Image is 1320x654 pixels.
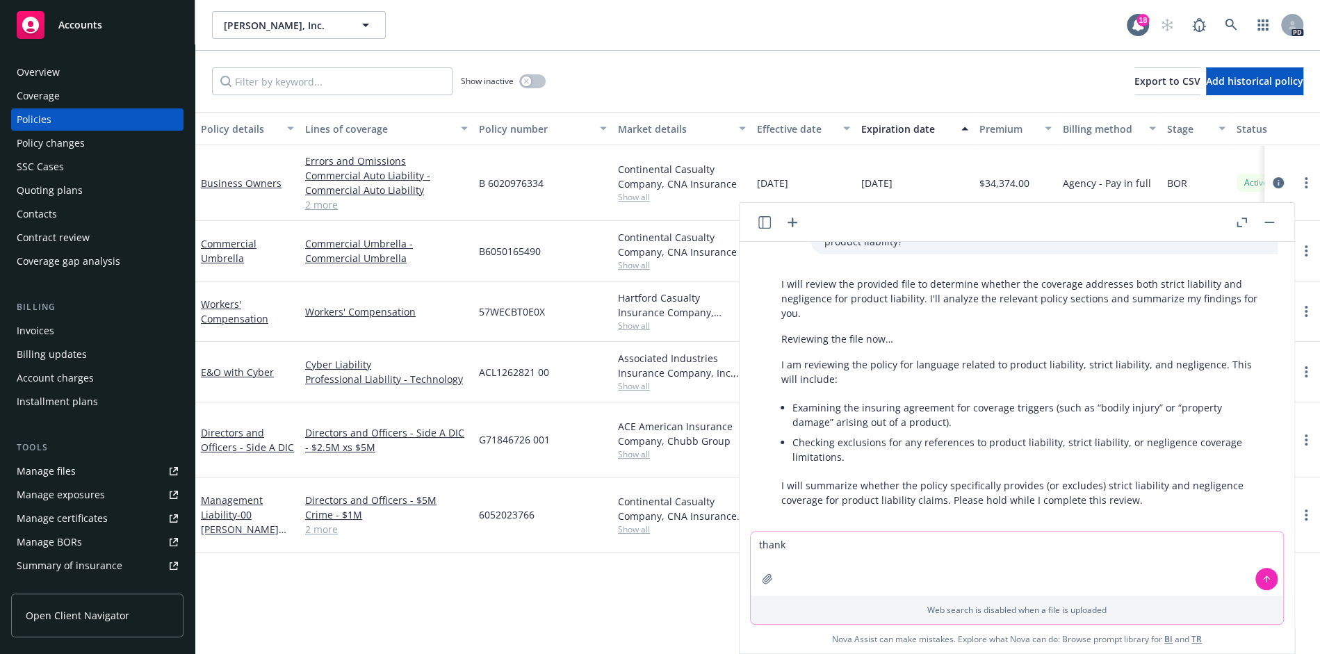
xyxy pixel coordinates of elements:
[305,522,468,537] a: 2 more
[781,277,1264,320] p: I will review the provided file to determine whether the coverage addresses both strict liability...
[17,203,57,225] div: Contacts
[979,176,1029,190] span: $34,374.00
[11,300,184,314] div: Billing
[612,112,751,145] button: Market details
[751,112,856,145] button: Effective date
[1162,112,1231,145] button: Stage
[757,176,788,190] span: [DATE]
[1134,74,1200,88] span: Export to CSV
[1298,363,1314,380] a: more
[11,391,184,413] a: Installment plans
[1185,11,1213,39] a: Report a Bug
[11,250,184,272] a: Coverage gap analysis
[856,112,974,145] button: Expiration date
[11,227,184,249] a: Contract review
[201,508,286,580] span: - 00 [PERSON_NAME] 2025 [PERSON_NAME] - CNA
[305,425,468,455] a: Directors and Officers - Side A DIC - $2.5M xs $5M
[1217,11,1245,39] a: Search
[11,441,184,455] div: Tools
[1298,432,1314,448] a: more
[1242,177,1270,189] span: Active
[305,122,453,136] div: Lines of coverage
[195,112,300,145] button: Policy details
[1270,174,1287,191] a: circleInformation
[17,250,120,272] div: Coverage gap analysis
[58,19,102,31] span: Accounts
[861,122,953,136] div: Expiration date
[17,531,82,553] div: Manage BORs
[1134,67,1200,95] button: Export to CSV
[781,478,1264,507] p: I will summarize whether the policy specifically provides (or excludes) strict liability and negl...
[17,343,87,366] div: Billing updates
[201,177,282,190] a: Business Owners
[479,432,550,447] span: G71846726 001
[1167,176,1187,190] span: BOR
[781,357,1264,386] p: I am reviewing the policy for language related to product liability, strict liability, and neglig...
[17,108,51,131] div: Policies
[781,332,1264,346] p: Reviewing the file now…
[17,85,60,107] div: Coverage
[11,320,184,342] a: Invoices
[757,122,835,136] div: Effective date
[618,291,746,320] div: Hartford Casualty Insurance Company, Hartford Insurance Group
[751,532,1283,596] textarea: than
[1167,122,1210,136] div: Stage
[17,132,85,154] div: Policy changes
[11,156,184,178] a: SSC Cases
[1063,122,1141,136] div: Billing method
[201,493,285,580] a: Management Liability
[17,320,54,342] div: Invoices
[17,484,105,506] div: Manage exposures
[974,112,1057,145] button: Premium
[11,531,184,553] a: Manage BORs
[832,625,1202,653] span: Nova Assist can make mistakes. Explore what Nova can do: Browse prompt library for and
[618,523,746,535] span: Show all
[1298,303,1314,320] a: more
[759,604,1275,616] p: Web search is disabled when a file is uploaded
[305,372,468,386] a: Professional Liability - Technology
[17,227,90,249] div: Contract review
[792,398,1264,432] li: Examining the insuring agreement for coverage triggers (such as “bodily injury” or “property dama...
[861,176,893,190] span: [DATE]
[1153,11,1181,39] a: Start snowing
[618,494,746,523] div: Continental Casualty Company, CNA Insurance, RT Specialty Insurance Services, LLC (RSG Specialty,...
[305,236,468,265] a: Commercial Umbrella - Commercial Umbrella
[11,108,184,131] a: Policies
[201,366,274,379] a: E&O with Cyber
[618,419,746,448] div: ACE American Insurance Company, Chubb Group
[305,168,468,197] a: Commercial Auto Liability - Commercial Auto Liability
[201,122,279,136] div: Policy details
[479,244,541,259] span: B6050165490
[305,493,468,507] a: Directors and Officers - $5M
[11,132,184,154] a: Policy changes
[11,6,184,44] a: Accounts
[618,162,746,191] div: Continental Casualty Company, CNA Insurance
[11,85,184,107] a: Coverage
[201,426,294,454] a: Directors and Officers - Side A DIC
[479,122,592,136] div: Policy number
[11,179,184,202] a: Quoting plans
[17,61,60,83] div: Overview
[17,507,108,530] div: Manage certificates
[224,18,344,33] span: [PERSON_NAME], Inc.
[1206,74,1303,88] span: Add historical policy
[11,367,184,389] a: Account charges
[1249,11,1277,39] a: Switch app
[300,112,473,145] button: Lines of coverage
[1298,243,1314,259] a: more
[1164,633,1173,645] a: BI
[618,448,746,460] span: Show all
[11,507,184,530] a: Manage certificates
[979,122,1036,136] div: Premium
[618,122,731,136] div: Market details
[17,460,76,482] div: Manage files
[618,351,746,380] div: Associated Industries Insurance Company, Inc., AmTrust Financial Services, RT Specialty Insurance...
[618,191,746,203] span: Show all
[305,357,468,372] a: Cyber Liability
[792,432,1264,467] li: Checking exclusions for any references to product liability, strict liability, or negligence cove...
[618,320,746,332] span: Show all
[17,555,122,577] div: Summary of insurance
[11,484,184,506] a: Manage exposures
[201,297,268,325] a: Workers' Compensation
